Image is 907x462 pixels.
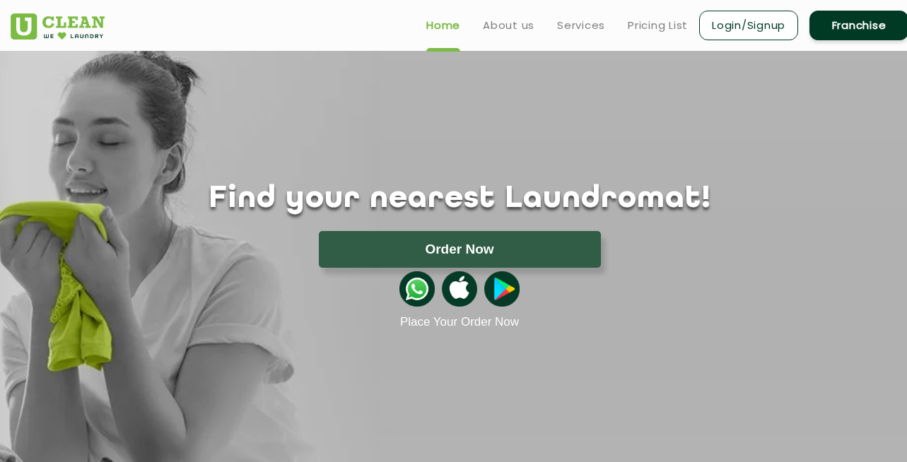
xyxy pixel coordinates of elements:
a: Login/Signup [699,11,798,40]
img: apple-icon.png [442,271,477,307]
img: UClean Laundry and Dry Cleaning [11,13,105,40]
button: Order Now [319,231,601,268]
img: playstoreicon.png [484,271,520,307]
a: Services [557,17,605,34]
img: whatsappicon.png [399,271,435,307]
a: About us [483,17,534,34]
a: Home [426,17,460,34]
a: Pricing List [628,17,688,34]
a: Place Your Order Now [400,315,519,329]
